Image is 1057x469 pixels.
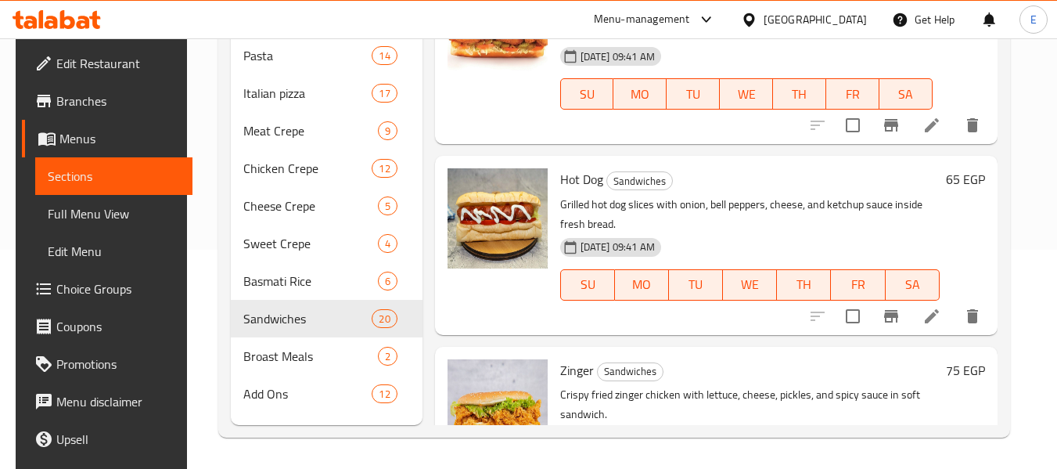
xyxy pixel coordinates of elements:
button: FR [831,269,885,301]
div: items [372,309,397,328]
span: Coupons [56,317,180,336]
div: Broast Meals2 [231,337,422,375]
span: FR [832,83,873,106]
span: Edit Restaurant [56,54,180,73]
span: Full Menu View [48,204,180,223]
button: TU [669,269,723,301]
div: Sandwiches20 [231,300,422,337]
span: Add Ons [243,384,372,403]
span: 4 [379,236,397,251]
div: items [378,234,397,253]
div: items [372,46,397,65]
span: SA [886,83,926,106]
span: WE [729,273,771,296]
span: Cheese Crepe [243,197,378,215]
span: E [1030,11,1037,28]
span: Edit Menu [48,242,180,261]
button: WE [723,269,777,301]
span: Broast Meals [243,347,378,366]
a: Sections [35,157,192,195]
span: 17 [372,86,396,101]
button: WE [720,78,773,110]
span: TU [675,273,717,296]
div: items [378,121,397,140]
button: TU [667,78,720,110]
span: Basmati Rice [243,272,378,290]
div: Sweet Crepe4 [231,225,422,262]
p: Crispy fried zinger chicken with lettuce, cheese, pickles, and spicy sauce in soft sandwich. [560,385,940,424]
span: Sections [48,167,180,186]
div: Chicken Crepe [243,159,372,178]
a: Upsell [22,420,192,458]
div: Pasta14 [231,37,422,74]
span: Select to update [836,109,869,142]
span: Pasta [243,46,372,65]
div: Cheese Crepe5 [231,187,422,225]
a: Menu disclaimer [22,383,192,420]
img: Hot Dog [448,168,548,269]
div: Chicken Crepe12 [231,150,422,187]
span: Select to update [836,300,869,333]
button: delete [954,298,991,335]
a: Edit menu item [922,116,941,135]
span: 2 [379,349,397,364]
span: [DATE] 09:41 AM [574,49,661,64]
span: Meat Crepe [243,121,378,140]
div: Basmati Rice6 [231,262,422,300]
span: Menus [59,129,180,148]
span: Hot Dog [560,168,603,191]
span: SA [892,273,933,296]
div: Sandwiches [597,363,663,381]
span: Sweet Crepe [243,234,378,253]
span: FR [837,273,879,296]
h6: 75 EGP [946,359,985,381]
div: items [372,159,397,178]
button: TH [773,78,826,110]
span: 12 [372,387,396,402]
a: Edit Menu [35,233,192,270]
button: SA [886,269,940,301]
span: [DATE] 09:41 AM [574,240,661,254]
span: Sandwiches [243,309,372,328]
span: Upsell [56,430,180,449]
span: Menu disclaimer [56,392,180,411]
span: MO [621,273,663,296]
a: Full Menu View [35,195,192,233]
div: Menu-management [594,10,690,29]
span: Sandwiches [607,172,672,190]
span: Italian pizza [243,84,372,103]
h6: 65 EGP [946,168,985,190]
span: 14 [372,49,396,63]
nav: Menu sections [231,31,422,419]
div: items [378,272,397,290]
span: 9 [379,124,397,139]
button: SA [879,78,933,110]
div: items [372,384,397,403]
div: items [378,197,397,215]
span: 20 [372,312,396,326]
span: Promotions [56,355,180,373]
p: Grilled hot dog slices with onion, bell peppers, cheese, and ketchup sauce inside fresh bread. [560,195,940,234]
button: TH [777,269,831,301]
a: Coupons [22,308,192,345]
img: Zinger [448,359,548,460]
span: Zinger [560,359,594,382]
a: Menus [22,120,192,157]
span: 12 [372,161,396,176]
a: Edit menu item [922,307,941,326]
a: Edit Restaurant [22,45,192,82]
button: Branch-specific-item [872,106,910,144]
div: Meat Crepe9 [231,112,422,150]
span: TH [783,273,825,296]
a: Promotions [22,345,192,383]
div: Add Ons12 [231,375,422,413]
a: Branches [22,82,192,120]
span: 5 [379,199,397,214]
span: MO [620,83,660,106]
span: SU [567,83,608,106]
button: MO [615,269,669,301]
button: MO [613,78,667,110]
